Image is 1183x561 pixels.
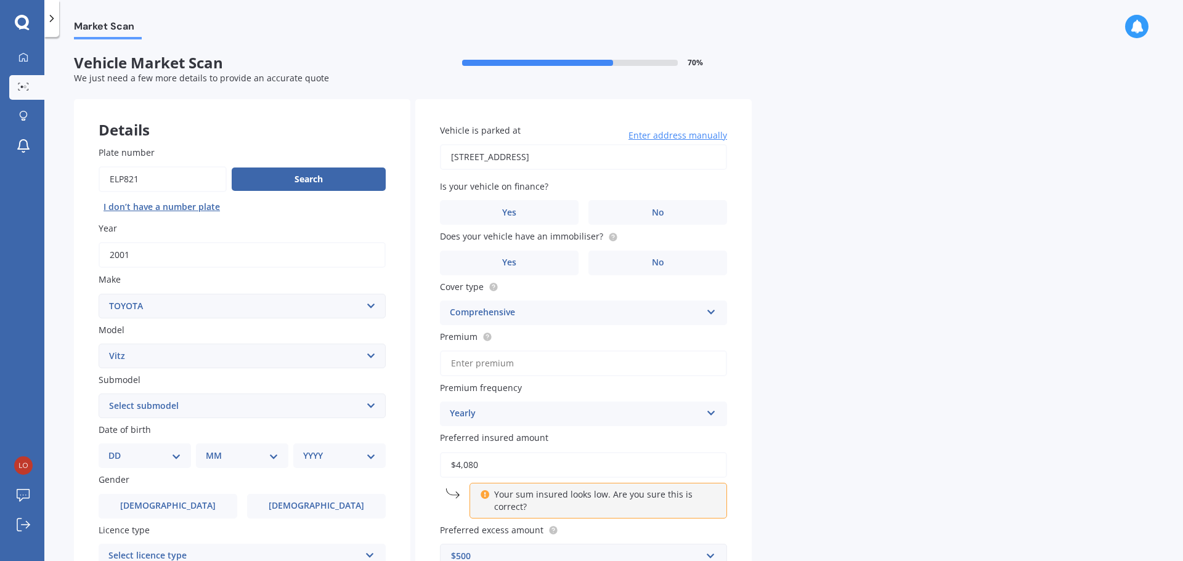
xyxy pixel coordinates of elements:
span: Is your vehicle on finance? [440,180,548,192]
span: Date of birth [99,424,151,435]
span: [DEMOGRAPHIC_DATA] [120,501,216,511]
span: Licence type [99,524,150,536]
div: Comprehensive [450,305,701,320]
span: Gender [99,474,129,486]
span: Preferred excess amount [440,524,543,536]
input: YYYY [99,242,386,268]
input: Enter amount [440,452,727,478]
span: Premium [440,331,478,342]
span: No [652,257,664,268]
span: Preferred insured amount [440,432,548,444]
span: Make [99,274,121,286]
span: Premium frequency [440,382,522,394]
span: Yes [502,208,516,218]
span: Vehicle Market Scan [74,54,413,72]
button: Search [232,167,386,191]
span: Model [99,324,124,336]
input: Enter plate number [99,166,227,192]
img: ee8b5aadd3583a8e8ce5b155f8385c12 [14,456,33,475]
span: Vehicle is parked at [440,124,521,136]
span: We just need a few more details to provide an accurate quote [74,72,329,84]
span: No [652,208,664,218]
span: Enter address manually [628,129,727,142]
span: Does your vehicle have an immobiliser? [440,231,603,243]
button: I don’t have a number plate [99,197,225,217]
span: Plate number [99,147,155,158]
div: Yearly [450,406,701,421]
span: Yes [502,257,516,268]
span: [DEMOGRAPHIC_DATA] [269,501,364,511]
div: Details [74,99,410,136]
span: Submodel [99,374,140,385]
span: Cover type [440,281,484,293]
input: Enter address [440,144,727,170]
span: 70 % [688,59,703,67]
p: Your sum insured looks low. Are you sure this is correct? [494,488,712,513]
span: Market Scan [74,20,142,37]
input: Enter premium [440,350,727,376]
span: Year [99,222,117,234]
